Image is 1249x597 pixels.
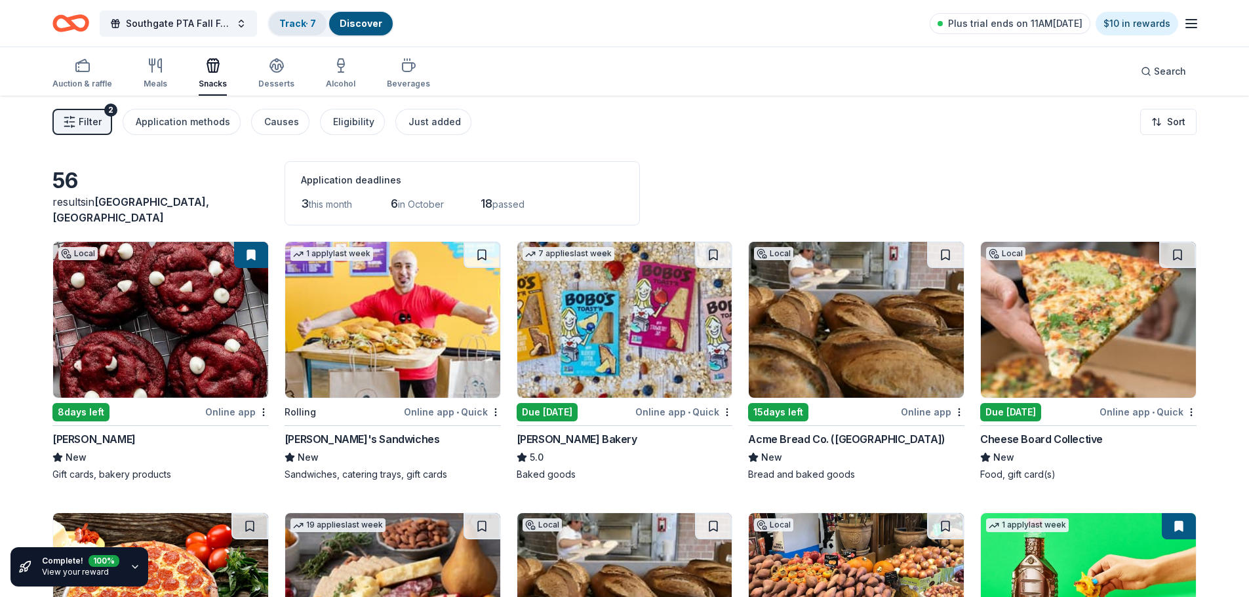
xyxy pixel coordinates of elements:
[52,109,112,135] button: Filter2
[66,450,87,465] span: New
[408,114,461,130] div: Just added
[398,199,444,210] span: in October
[52,431,136,447] div: [PERSON_NAME]
[517,242,732,398] img: Image for Bobo's Bakery
[285,404,316,420] div: Rolling
[1154,64,1186,79] span: Search
[387,79,430,89] div: Beverages
[404,404,501,420] div: Online app Quick
[980,403,1041,421] div: Due [DATE]
[42,555,119,567] div: Complete!
[144,79,167,89] div: Meals
[52,194,269,225] div: results
[199,79,227,89] div: Snacks
[126,16,231,31] span: Southgate PTA Fall Festival
[748,431,945,447] div: Acme Bread Co. ([GEOGRAPHIC_DATA])
[136,114,230,130] div: Application methods
[980,431,1103,447] div: Cheese Board Collective
[258,79,294,89] div: Desserts
[986,247,1025,260] div: Local
[326,52,355,96] button: Alcohol
[42,567,109,577] a: View your reward
[52,241,269,481] a: Image for Le BoulangerLocal8days leftOnline app[PERSON_NAME]NewGift cards, bakery products
[395,109,471,135] button: Just added
[264,114,299,130] div: Causes
[456,407,459,417] span: •
[749,242,964,398] img: Image for Acme Bread Co. (San Francisco/Peninsula)
[251,109,309,135] button: Causes
[79,114,102,130] span: Filter
[1130,58,1197,85] button: Search
[326,79,355,89] div: Alcohol
[481,197,492,210] span: 18
[980,468,1197,481] div: Food, gift card(s)
[52,168,269,194] div: 56
[100,10,257,37] button: Southgate PTA Fall Festival
[52,8,89,39] a: Home
[53,242,268,398] img: Image for Le Boulanger
[258,52,294,96] button: Desserts
[980,241,1197,481] a: Image for Cheese Board CollectiveLocalDue [DATE]Online app•QuickCheese Board CollectiveNewFood, g...
[301,197,309,210] span: 3
[391,197,398,210] span: 6
[290,518,386,532] div: 19 applies last week
[199,52,227,96] button: Snacks
[748,468,964,481] div: Bread and baked goods
[1140,109,1197,135] button: Sort
[205,404,269,420] div: Online app
[517,431,637,447] div: [PERSON_NAME] Bakery
[340,18,382,29] a: Discover
[387,52,430,96] button: Beverages
[901,404,964,420] div: Online app
[52,195,209,224] span: [GEOGRAPHIC_DATA], [GEOGRAPHIC_DATA]
[309,199,352,210] span: this month
[754,518,793,531] div: Local
[748,403,808,421] div: 15 days left
[268,10,394,37] button: Track· 7Discover
[320,109,385,135] button: Eligibility
[517,241,733,481] a: Image for Bobo's Bakery7 applieslast weekDue [DATE]Online app•Quick[PERSON_NAME] Bakery5.0Baked g...
[333,114,374,130] div: Eligibility
[530,450,544,465] span: 5.0
[52,403,109,421] div: 8 days left
[523,247,614,261] div: 7 applies last week
[1096,12,1178,35] a: $10 in rewards
[993,450,1014,465] span: New
[1100,404,1197,420] div: Online app Quick
[948,16,1082,31] span: Plus trial ends on 11AM[DATE]
[301,172,624,188] div: Application deadlines
[123,109,241,135] button: Application methods
[748,241,964,481] a: Image for Acme Bread Co. (San Francisco/Peninsula)Local15days leftOnline appAcme Bread Co. ([GEOG...
[761,450,782,465] span: New
[635,404,732,420] div: Online app Quick
[144,52,167,96] button: Meals
[298,450,319,465] span: New
[930,13,1090,34] a: Plus trial ends on 11AM[DATE]
[52,195,209,224] span: in
[52,468,269,481] div: Gift cards, bakery products
[1167,114,1185,130] span: Sort
[492,199,525,210] span: passed
[52,52,112,96] button: Auction & raffle
[981,242,1196,398] img: Image for Cheese Board Collective
[89,552,119,564] div: 100 %
[285,242,500,398] img: Image for Ike's Sandwiches
[688,407,690,417] span: •
[1152,407,1155,417] span: •
[285,468,501,481] div: Sandwiches, catering trays, gift cards
[104,104,117,117] div: 2
[279,18,316,29] a: Track· 7
[517,403,578,421] div: Due [DATE]
[52,79,112,89] div: Auction & raffle
[285,241,501,481] a: Image for Ike's Sandwiches1 applylast weekRollingOnline app•Quick[PERSON_NAME]'s SandwichesNewSan...
[986,518,1069,532] div: 1 apply last week
[290,247,373,261] div: 1 apply last week
[523,518,562,531] div: Local
[517,468,733,481] div: Baked goods
[58,247,98,260] div: Local
[754,247,793,260] div: Local
[285,431,440,447] div: [PERSON_NAME]'s Sandwiches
